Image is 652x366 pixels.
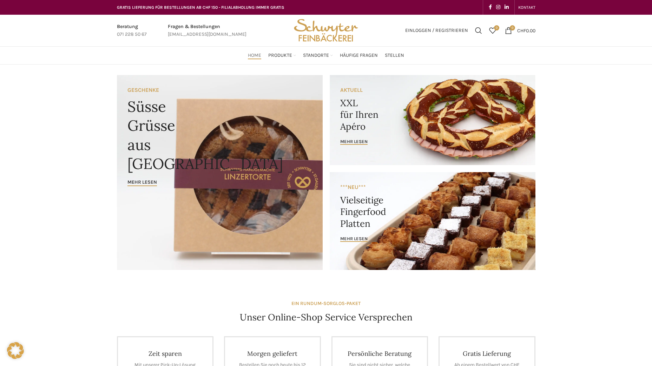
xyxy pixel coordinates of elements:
[117,23,147,39] a: Infobox link
[303,48,333,62] a: Standorte
[113,48,539,62] div: Main navigation
[515,0,539,14] div: Secondary navigation
[517,27,526,33] span: CHF
[486,23,500,38] a: 0
[129,350,202,358] h4: Zeit sparen
[240,311,413,324] h4: Unser Online-Shop Service Versprechen
[268,48,296,62] a: Produkte
[291,27,360,33] a: Site logo
[236,350,309,358] h4: Morgen geliefert
[330,172,535,270] a: Banner link
[405,28,468,33] span: Einloggen / Registrieren
[385,48,404,62] a: Stellen
[330,75,535,165] a: Banner link
[486,23,500,38] div: Meine Wunschliste
[291,15,360,46] img: Bäckerei Schwyter
[248,52,261,59] span: Home
[343,350,417,358] h4: Persönliche Beratung
[385,52,404,59] span: Stellen
[501,23,539,38] a: 0 CHF0.00
[517,27,535,33] bdi: 0.00
[494,2,502,12] a: Instagram social link
[518,0,535,14] a: KONTAKT
[268,52,292,59] span: Produkte
[168,23,246,39] a: Infobox link
[502,2,511,12] a: Linkedin social link
[518,5,535,10] span: KONTAKT
[340,52,378,59] span: Häufige Fragen
[487,2,494,12] a: Facebook social link
[340,48,378,62] a: Häufige Fragen
[494,25,499,30] span: 0
[117,75,323,270] a: Banner link
[402,23,472,38] a: Einloggen / Registrieren
[248,48,261,62] a: Home
[450,350,524,358] h4: Gratis Lieferung
[303,52,329,59] span: Standorte
[291,300,361,306] strong: EIN RUNDUM-SORGLOS-PAKET
[117,5,284,10] span: GRATIS LIEFERUNG FÜR BESTELLUNGEN AB CHF 150 - FILIALABHOLUNG IMMER GRATIS
[510,25,515,30] span: 0
[472,23,486,38] a: Suchen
